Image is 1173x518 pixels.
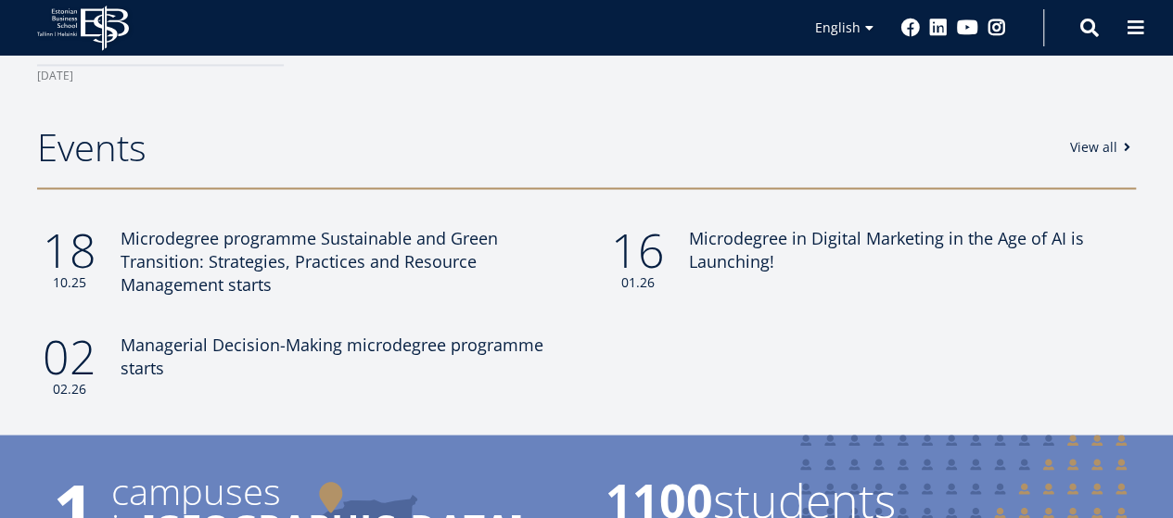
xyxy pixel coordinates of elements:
small: 10.25 [37,272,102,291]
small: 02.26 [37,379,102,398]
span: Microdegree programme Sustainable and Green Transition: Strategies, Practices and Resource Manage... [121,226,498,295]
a: Facebook [901,19,920,37]
a: View all [1070,138,1136,157]
span: campuses [111,472,568,509]
small: 01.26 [606,272,670,291]
a: Instagram [988,19,1006,37]
h2: Events [37,124,1052,171]
a: Youtube [957,19,978,37]
span: Microdegree in Digital Marketing in the Age of AI is Launching! [689,226,1084,272]
div: 16 [606,226,670,291]
div: 18 [37,226,102,291]
a: Linkedin [929,19,948,37]
span: Managerial Decision-Making microdegree programme starts [121,333,543,378]
div: 02 [37,333,102,398]
div: [DATE] [37,64,284,87]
